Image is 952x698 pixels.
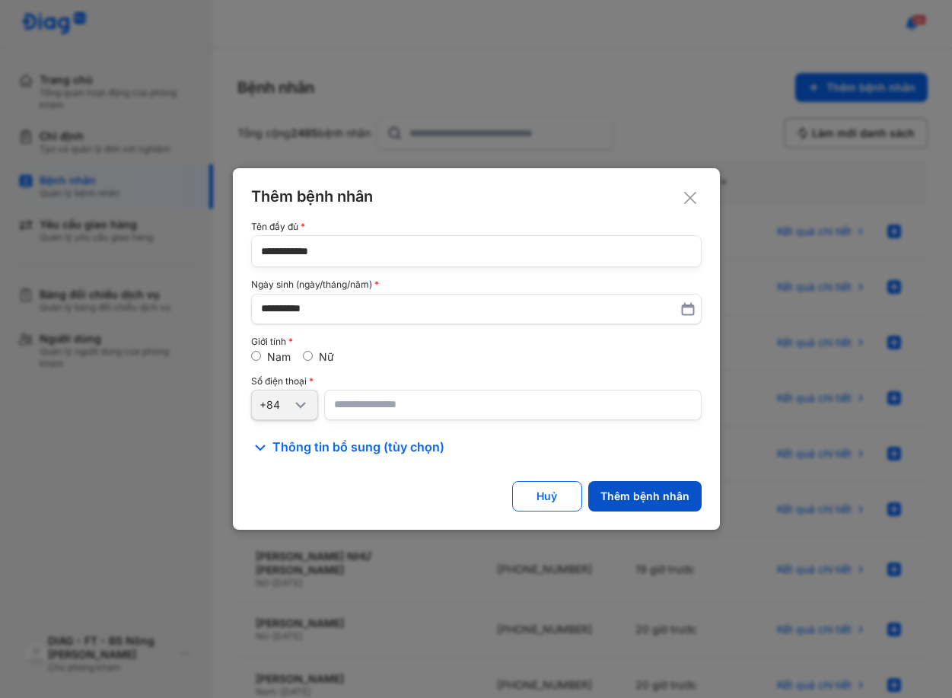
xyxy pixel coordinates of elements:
button: Thêm bệnh nhân [588,481,702,512]
div: Thêm bệnh nhân [600,489,689,503]
label: Nữ [319,350,334,363]
div: +84 [259,398,291,412]
div: Giới tính [251,336,702,347]
span: Thông tin bổ sung (tùy chọn) [272,438,444,457]
div: Thêm bệnh nhân [251,186,702,206]
label: Nam [267,350,291,363]
div: Ngày sinh (ngày/tháng/năm) [251,279,702,290]
button: Huỷ [512,481,582,512]
div: Tên đầy đủ [251,222,702,232]
div: Số điện thoại [251,376,702,387]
